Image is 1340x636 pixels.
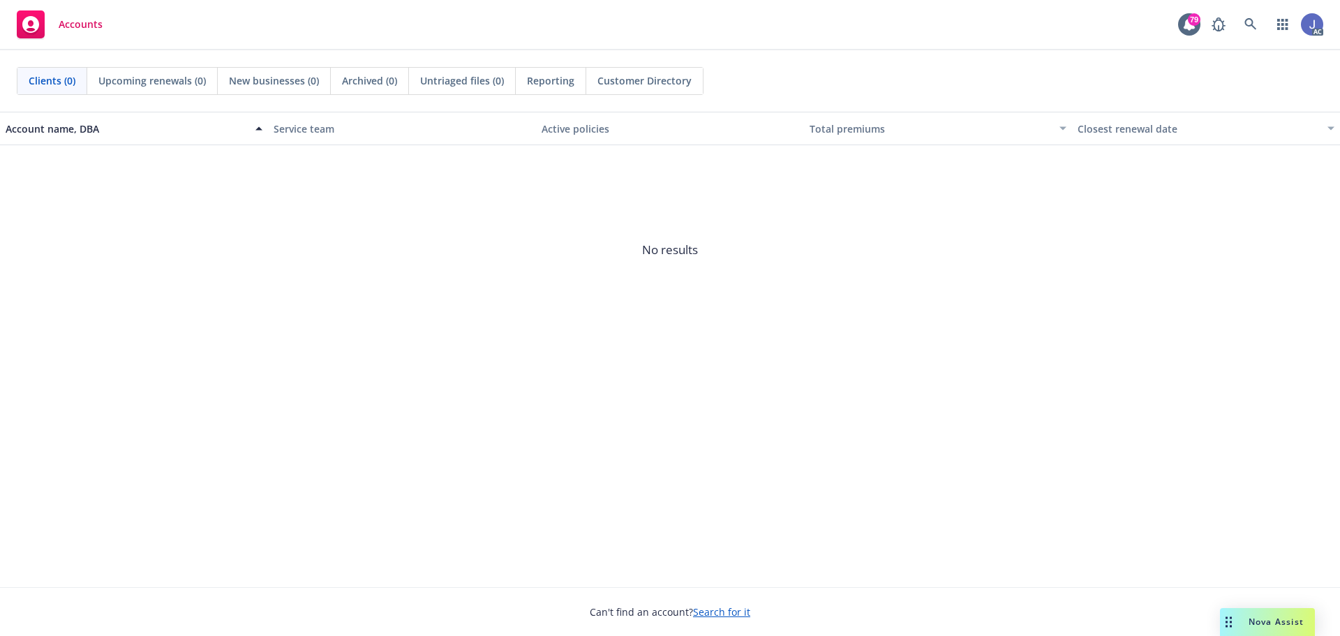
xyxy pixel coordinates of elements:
[590,605,750,619] span: Can't find an account?
[1078,121,1319,136] div: Closest renewal date
[1188,13,1200,26] div: 79
[29,73,75,88] span: Clients (0)
[98,73,206,88] span: Upcoming renewals (0)
[342,73,397,88] span: Archived (0)
[1301,13,1323,36] img: photo
[1205,10,1233,38] a: Report a Bug
[1220,608,1315,636] button: Nova Assist
[542,121,798,136] div: Active policies
[268,112,536,145] button: Service team
[1249,616,1304,628] span: Nova Assist
[420,73,504,88] span: Untriaged files (0)
[597,73,692,88] span: Customer Directory
[536,112,804,145] button: Active policies
[1072,112,1340,145] button: Closest renewal date
[274,121,530,136] div: Service team
[810,121,1051,136] div: Total premiums
[804,112,1072,145] button: Total premiums
[693,605,750,619] a: Search for it
[1220,608,1237,636] div: Drag to move
[527,73,574,88] span: Reporting
[59,19,103,30] span: Accounts
[6,121,247,136] div: Account name, DBA
[229,73,319,88] span: New businesses (0)
[11,5,108,44] a: Accounts
[1269,10,1297,38] a: Switch app
[1237,10,1265,38] a: Search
